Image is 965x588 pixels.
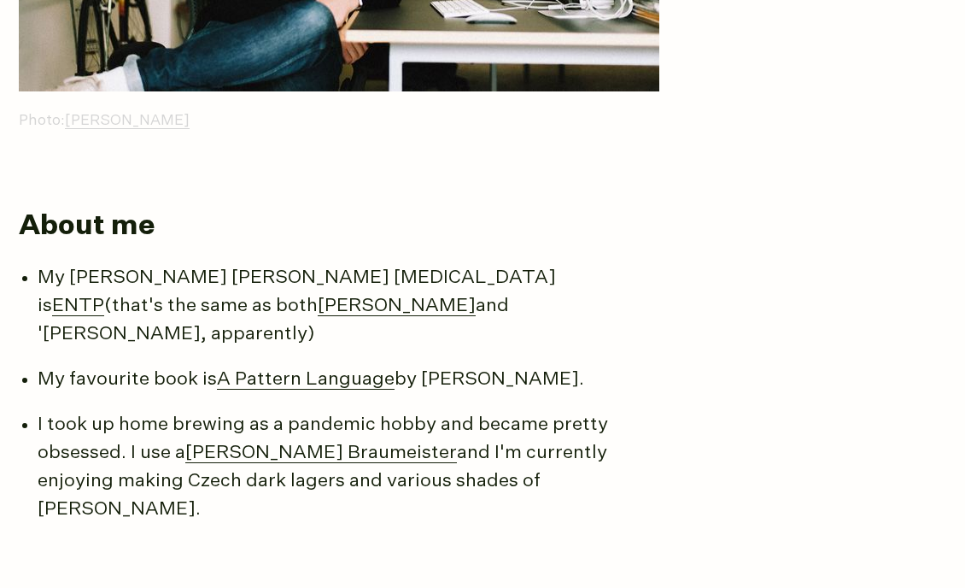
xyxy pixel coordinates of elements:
[38,366,678,394] li: My favourite book is by [PERSON_NAME].
[185,444,457,463] a: [PERSON_NAME] Braumeister
[52,297,104,316] a: ENTP
[65,114,190,129] a: [PERSON_NAME]
[19,208,946,245] h2: About me
[217,370,395,390] a: A Pattern Language
[38,264,678,349] li: My [PERSON_NAME] [PERSON_NAME] [MEDICAL_DATA] is (that's the same as both and '[PERSON_NAME], app...
[318,297,476,316] a: [PERSON_NAME]
[38,411,678,524] li: I took up home brewing as a pandemic hobby and became pretty obsessed. I use a and I'm currently ...
[19,110,659,132] p: Photo:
